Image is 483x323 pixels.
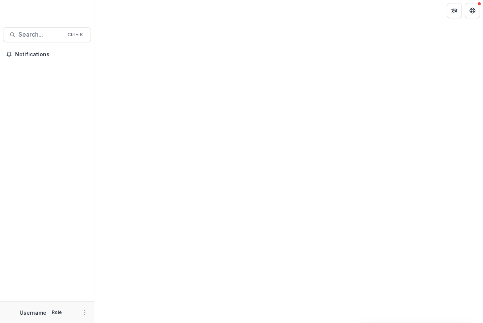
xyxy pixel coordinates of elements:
button: More [80,308,89,317]
button: Notifications [3,48,91,60]
span: Notifications [15,51,88,58]
button: Partners [447,3,462,18]
nav: breadcrumb [97,5,129,16]
div: Ctrl + K [66,31,85,39]
button: Search... [3,27,91,42]
p: Role [49,309,64,316]
button: Get Help [465,3,480,18]
span: Search... [18,31,63,38]
p: Username [20,309,46,317]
